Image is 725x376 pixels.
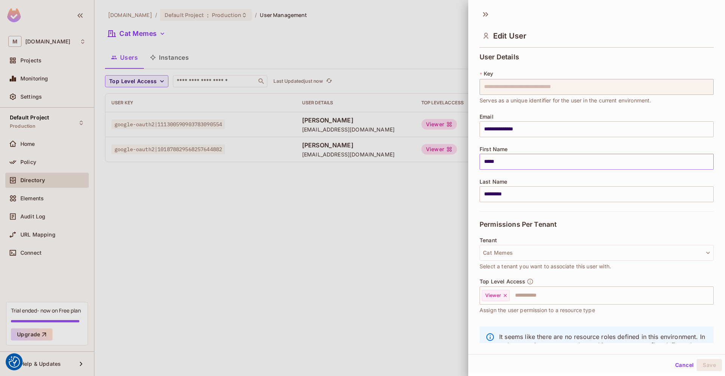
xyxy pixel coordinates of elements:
[480,53,519,61] span: User Details
[480,96,651,105] span: Serves as a unique identifier for the user in the current environment.
[480,237,497,243] span: Tenant
[697,359,722,371] button: Save
[480,179,507,185] span: Last Name
[710,294,711,296] button: Open
[484,71,493,77] span: Key
[480,279,525,285] span: Top Level Access
[480,221,557,228] span: Permissions Per Tenant
[480,245,714,261] button: Cat Memes
[480,146,508,152] span: First Name
[480,262,611,271] span: Select a tenant you want to associate this user with.
[9,356,20,368] button: Consent Preferences
[9,356,20,368] img: Revisit consent button
[480,114,494,120] span: Email
[482,290,510,301] div: Viewer
[480,306,595,314] span: Assign the user permission to a resource type
[499,333,708,357] p: It seems like there are no resource roles defined in this environment. In order to assign resourc...
[672,359,697,371] button: Cancel
[493,31,526,40] span: Edit User
[485,292,501,299] span: Viewer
